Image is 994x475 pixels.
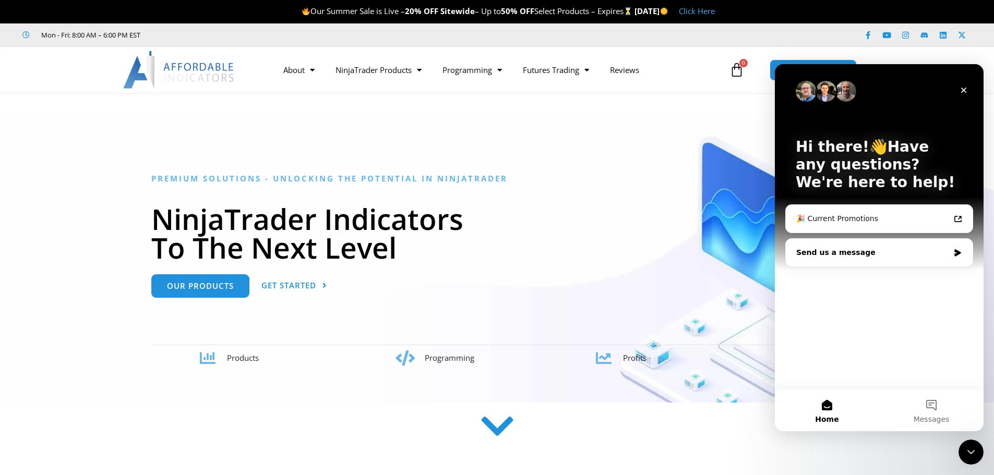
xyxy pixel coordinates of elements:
[261,274,327,298] a: Get Started
[151,204,843,262] h1: NinjaTrader Indicators To The Next Level
[151,174,843,184] h6: Premium Solutions - Unlocking the Potential in NinjaTrader
[123,51,235,89] img: LogoAI | Affordable Indicators – NinjaTrader
[714,55,760,85] a: 0
[325,58,432,82] a: NinjaTrader Products
[959,440,984,465] iframe: Intercom live chat
[302,6,634,16] span: Our Summer Sale is Live – – Up to Select Products – Expires
[405,6,438,16] strong: 20% OFF
[501,6,534,16] strong: 50% OFF
[425,352,474,363] span: Programming
[512,58,600,82] a: Futures Trading
[151,274,249,298] a: Our Products
[770,59,857,81] a: MEMBERS AREA
[440,6,475,16] strong: Sitewide
[432,58,512,82] a: Programming
[624,7,632,15] img: ⌛
[623,352,646,363] span: Profits
[261,282,316,289] span: Get Started
[775,64,984,431] iframe: Intercom live chat
[273,58,325,82] a: About
[660,7,668,15] img: 🌞
[679,6,715,16] a: Click Here
[155,30,312,40] iframe: Customer reviews powered by Trustpilot
[167,282,234,290] span: Our Products
[739,59,748,67] span: 0
[302,7,310,15] img: 🔥
[634,6,668,16] strong: [DATE]
[39,29,140,41] span: Mon - Fri: 8:00 AM – 6:00 PM EST
[273,58,727,82] nav: Menu
[227,352,259,363] span: Products
[600,58,650,82] a: Reviews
